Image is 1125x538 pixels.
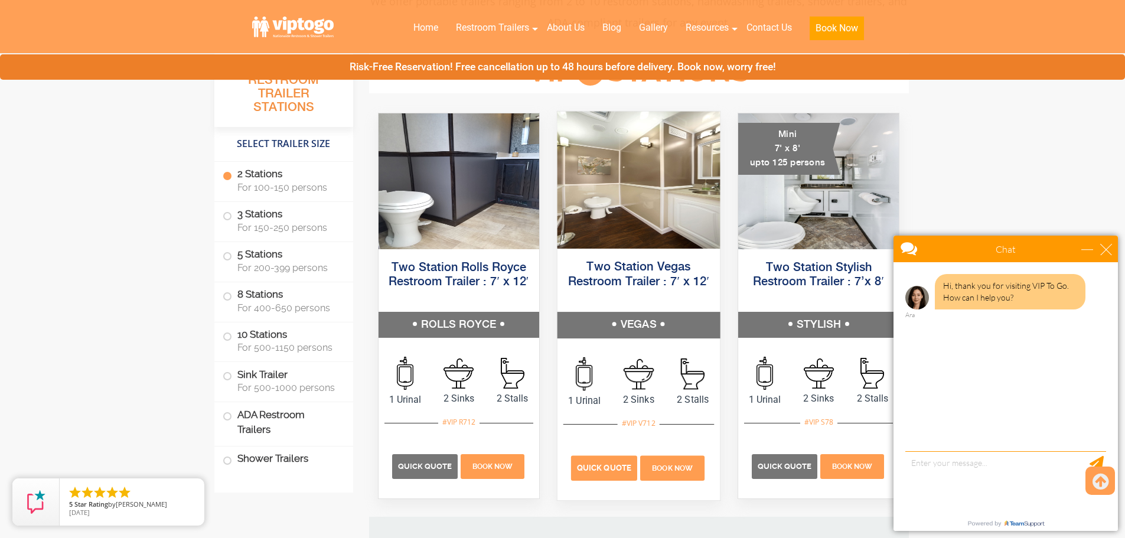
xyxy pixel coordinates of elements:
li:  [118,485,132,500]
label: 2 Stations [223,162,345,198]
a: Book Now [639,462,706,473]
h5: STYLISH [738,312,899,338]
span: For 400-650 persons [237,302,339,314]
a: Home [405,15,447,41]
a: Quick Quote [392,460,459,471]
label: ADA Restroom Trailers [223,402,345,442]
img: an icon of urinal [397,357,413,390]
img: an icon of stall [681,358,705,390]
img: Side view of two station restroom trailer with separate doors for males and females [379,113,540,249]
li:  [105,485,119,500]
button: Book Now [810,17,864,40]
h3: VIP Stations [509,56,768,88]
span: 1 Urinal [379,393,432,407]
span: For 500-1000 persons [237,382,339,393]
a: Book Now [819,460,885,471]
span: Quick Quote [577,464,631,472]
span: Star Rating [74,500,108,508]
li:  [68,485,82,500]
img: an icon of urinal [576,357,593,391]
a: Two Station Stylish Restroom Trailer : 7’x 8′ [753,262,883,288]
img: an icon of urinal [756,357,773,390]
span: Quick Quote [758,462,811,471]
a: Quick Quote [571,462,639,473]
span: by [69,501,195,509]
a: Restroom Trailers [447,15,538,41]
span: 2 Stalls [666,392,720,406]
h5: ROLLS ROYCE [379,312,540,338]
span: 1 Urinal [557,393,612,407]
img: an icon of sink [804,358,834,389]
label: 3 Stations [223,202,345,239]
span: For 200-399 persons [237,262,339,273]
span: Quick Quote [398,462,452,471]
a: Book Now [801,15,873,47]
a: Blog [594,15,630,41]
span: For 150-250 persons [237,222,339,233]
img: A mini restroom trailer with two separate stations and separate doors for males and females [738,113,899,249]
li:  [80,485,94,500]
div: #VIP V712 [618,416,660,431]
li:  [93,485,107,500]
iframe: Live Chat Box [886,229,1125,538]
img: an icon of stall [501,358,524,389]
span: [PERSON_NAME] [116,500,167,508]
a: Quick Quote [752,460,819,471]
label: 10 Stations [223,322,345,359]
span: For 500-1150 persons [237,342,339,353]
a: Contact Us [738,15,801,41]
label: 8 Stations [223,282,345,319]
img: an icon of sink [624,358,654,389]
span: For 100-150 persons [237,182,339,193]
a: Book Now [459,460,526,471]
span: Book Now [832,462,872,471]
div: #VIP S78 [800,415,837,430]
label: 5 Stations [223,242,345,279]
img: an icon of stall [860,358,884,389]
label: Sink Trailer [223,362,345,399]
label: Shower Trailers [223,446,345,472]
span: 2 Sinks [432,392,485,406]
a: Two Station Rolls Royce Restroom Trailer : 7′ x 12′ [389,262,529,288]
span: 2 Stalls [485,392,539,406]
a: About Us [538,15,594,41]
img: Side view of two station restroom trailer with separate doors for males and females [557,112,720,249]
img: an icon of sink [444,358,474,389]
h4: Select Trailer Size [214,133,353,155]
div: Mini 7' x 8' upto 125 persons [738,123,840,175]
span: 2 Sinks [792,392,846,406]
a: Resources [677,15,738,41]
a: Gallery [630,15,677,41]
span: 2 Sinks [612,392,666,406]
span: 2 Stalls [846,392,899,406]
img: Review Rating [24,490,48,514]
span: Book Now [472,462,513,471]
h5: VEGAS [557,312,720,338]
span: [DATE] [69,508,90,517]
span: 1 Urinal [738,393,792,407]
a: Two Station Vegas Restroom Trailer : 7′ x 12′ [568,261,709,288]
h3: All Portable Restroom Trailer Stations [214,56,353,127]
div: #VIP R712 [438,415,480,430]
span: 5 [69,500,73,508]
span: Book Now [652,464,693,472]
